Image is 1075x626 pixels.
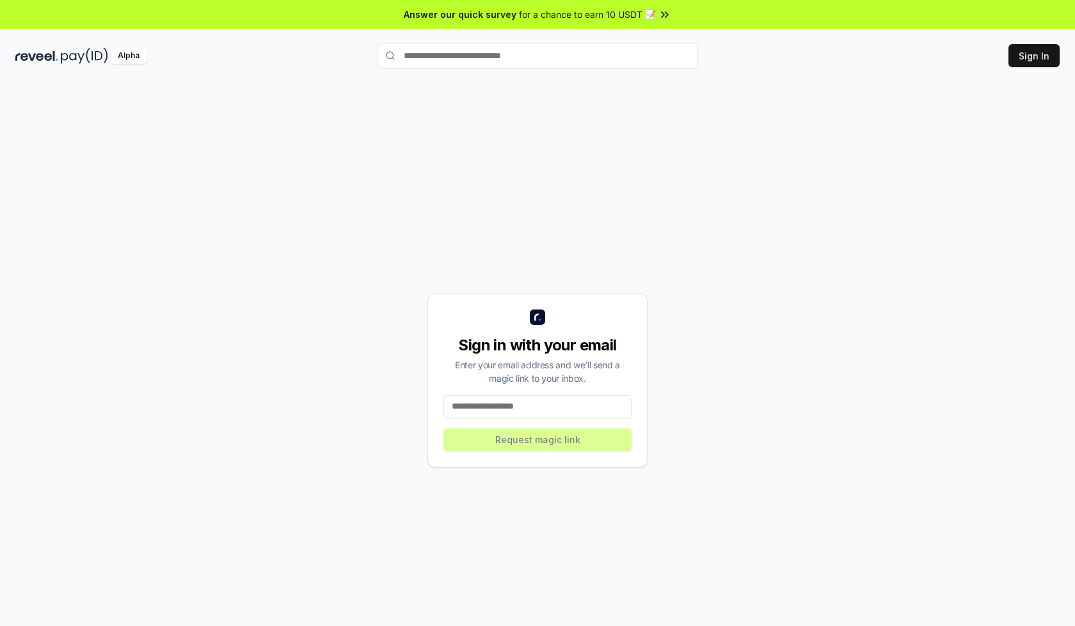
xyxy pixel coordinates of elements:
[15,48,58,64] img: reveel_dark
[519,8,656,21] span: for a chance to earn 10 USDT 📝
[530,309,545,325] img: logo_small
[443,358,632,385] div: Enter your email address and we’ll send a magic link to your inbox.
[111,48,147,64] div: Alpha
[61,48,108,64] img: pay_id
[404,8,516,21] span: Answer our quick survey
[1008,44,1060,67] button: Sign In
[443,335,632,356] div: Sign in with your email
